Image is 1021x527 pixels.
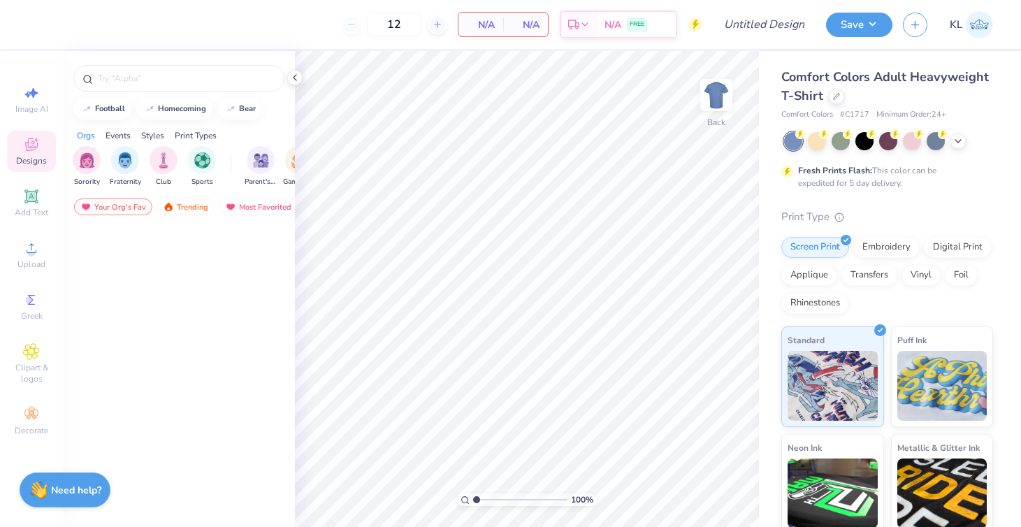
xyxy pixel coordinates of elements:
[245,177,277,187] span: Parent's Weekend
[219,198,298,215] div: Most Favorited
[604,17,621,32] span: N/A
[73,99,131,120] button: football
[17,259,45,270] span: Upload
[156,152,171,168] img: Club Image
[194,152,210,168] img: Sports Image
[283,146,315,187] button: filter button
[7,362,56,384] span: Clipart & logos
[950,11,993,38] a: KL
[841,265,897,286] div: Transfers
[15,103,48,115] span: Image AI
[781,109,833,121] span: Comfort Colors
[144,105,155,113] img: trend_line.gif
[283,177,315,187] span: Game Day
[291,152,307,168] img: Game Day Image
[781,293,849,314] div: Rhinestones
[175,129,217,142] div: Print Types
[156,177,171,187] span: Club
[781,265,837,286] div: Applique
[571,493,593,506] span: 100 %
[781,68,989,104] span: Comfort Colors Adult Heavyweight T-Shirt
[21,310,43,322] span: Greek
[150,146,178,187] button: filter button
[110,177,141,187] span: Fraternity
[79,152,95,168] img: Sorority Image
[150,146,178,187] div: filter for Club
[713,10,816,38] input: Untitled Design
[826,13,892,37] button: Save
[945,265,978,286] div: Foil
[788,333,825,347] span: Standard
[191,177,213,187] span: Sports
[966,11,993,38] img: Katelyn Lizano
[840,109,869,121] span: # C1717
[217,99,262,120] button: bear
[225,105,236,113] img: trend_line.gif
[81,105,92,113] img: trend_line.gif
[283,146,315,187] div: filter for Game Day
[158,105,206,113] div: homecoming
[136,99,212,120] button: homecoming
[924,237,992,258] div: Digital Print
[15,425,48,436] span: Decorate
[73,146,101,187] div: filter for Sorority
[188,146,216,187] button: filter button
[157,198,215,215] div: Trending
[853,237,920,258] div: Embroidery
[80,202,92,212] img: most_fav.gif
[798,165,872,176] strong: Fresh Prints Flash:
[897,351,987,421] img: Puff Ink
[788,440,822,455] span: Neon Ink
[245,146,277,187] div: filter for Parent's Weekend
[798,164,970,189] div: This color can be expedited for 5 day delivery.
[117,152,133,168] img: Fraternity Image
[512,17,540,32] span: N/A
[253,152,269,168] img: Parent's Weekend Image
[110,146,141,187] button: filter button
[788,351,878,421] img: Standard
[707,116,725,129] div: Back
[467,17,495,32] span: N/A
[106,129,131,142] div: Events
[781,209,993,225] div: Print Type
[15,207,48,218] span: Add Text
[163,202,174,212] img: trending.gif
[225,202,236,212] img: most_fav.gif
[245,146,277,187] button: filter button
[781,237,849,258] div: Screen Print
[96,71,275,85] input: Try "Alpha"
[950,17,962,33] span: KL
[74,177,100,187] span: Sorority
[74,198,152,215] div: Your Org's Fav
[77,129,95,142] div: Orgs
[110,146,141,187] div: filter for Fraternity
[141,129,164,142] div: Styles
[188,146,216,187] div: filter for Sports
[897,333,927,347] span: Puff Ink
[51,484,101,497] strong: Need help?
[239,105,256,113] div: bear
[876,109,946,121] span: Minimum Order: 24 +
[897,440,980,455] span: Metallic & Glitter Ink
[702,81,730,109] img: Back
[901,265,941,286] div: Vinyl
[95,105,125,113] div: football
[630,20,644,29] span: FREE
[16,155,47,166] span: Designs
[367,12,421,37] input: – –
[73,146,101,187] button: filter button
